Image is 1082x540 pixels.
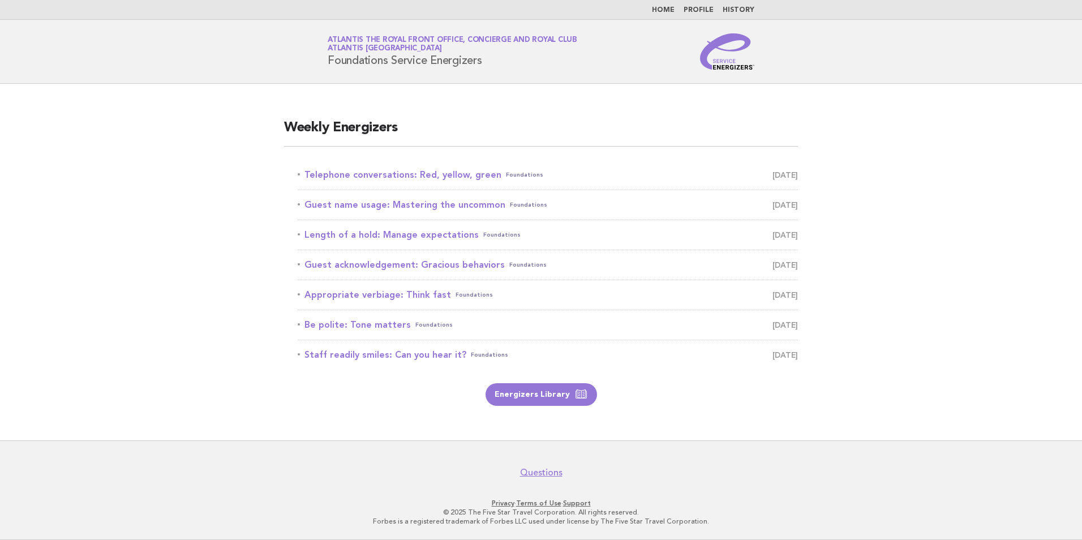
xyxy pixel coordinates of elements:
[195,508,887,517] p: © 2025 The Five Star Travel Corporation. All rights reserved.
[723,7,754,14] a: History
[506,167,543,183] span: Foundations
[328,45,442,53] span: Atlantis [GEOGRAPHIC_DATA]
[456,287,493,303] span: Foundations
[772,227,798,243] span: [DATE]
[516,499,561,507] a: Terms of Use
[284,119,798,147] h2: Weekly Energizers
[772,317,798,333] span: [DATE]
[415,317,453,333] span: Foundations
[520,467,563,478] a: Questions
[298,257,798,273] a: Guest acknowledgement: Gracious behaviorsFoundations [DATE]
[298,347,798,363] a: Staff readily smiles: Can you hear it?Foundations [DATE]
[195,499,887,508] p: · ·
[328,36,577,52] a: Atlantis The Royal Front Office, Concierge and Royal ClubAtlantis [GEOGRAPHIC_DATA]
[298,167,798,183] a: Telephone conversations: Red, yellow, greenFoundations [DATE]
[492,499,514,507] a: Privacy
[195,517,887,526] p: Forbes is a registered trademark of Forbes LLC used under license by The Five Star Travel Corpora...
[684,7,714,14] a: Profile
[652,7,675,14] a: Home
[486,383,597,406] a: Energizers Library
[772,347,798,363] span: [DATE]
[772,257,798,273] span: [DATE]
[298,287,798,303] a: Appropriate verbiage: Think fastFoundations [DATE]
[298,317,798,333] a: Be polite: Tone mattersFoundations [DATE]
[509,257,547,273] span: Foundations
[772,167,798,183] span: [DATE]
[471,347,508,363] span: Foundations
[563,499,591,507] a: Support
[483,227,521,243] span: Foundations
[298,227,798,243] a: Length of a hold: Manage expectationsFoundations [DATE]
[298,197,798,213] a: Guest name usage: Mastering the uncommonFoundations [DATE]
[700,33,754,70] img: Service Energizers
[510,197,547,213] span: Foundations
[328,37,577,66] h1: Foundations Service Energizers
[772,287,798,303] span: [DATE]
[772,197,798,213] span: [DATE]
